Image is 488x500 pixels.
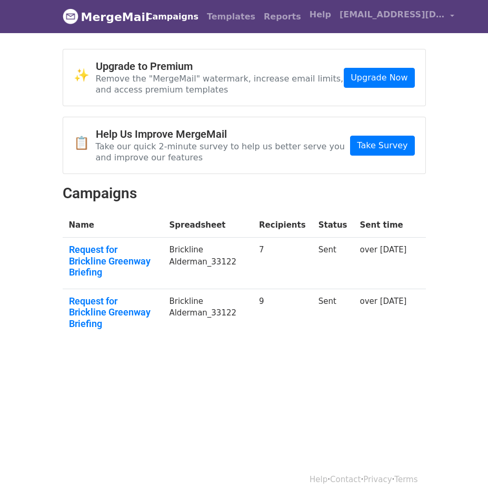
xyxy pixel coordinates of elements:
th: Name [63,213,163,238]
h4: Upgrade to Premium [96,60,344,73]
a: Upgrade Now [344,68,414,88]
a: MergeMail [63,6,134,28]
a: [EMAIL_ADDRESS][DOMAIN_NAME] [335,4,459,29]
th: Spreadsheet [163,213,253,238]
a: Templates [203,6,260,27]
img: MergeMail logo [63,8,78,24]
span: 📋 [74,136,96,151]
a: Take Survey [350,136,414,156]
a: Help [310,475,327,484]
span: ✨ [74,68,96,83]
a: over [DATE] [360,245,407,254]
a: Request for Brickline Greenway Briefing [69,295,157,330]
h4: Help Us Improve MergeMail [96,128,351,140]
td: Sent [312,238,354,289]
td: Brickline Alderman_33122 [163,289,253,340]
td: 7 [253,238,312,289]
td: Brickline Alderman_33122 [163,238,253,289]
a: Contact [330,475,361,484]
td: 9 [253,289,312,340]
a: Terms [394,475,417,484]
th: Sent time [354,213,413,238]
a: Reports [260,6,305,27]
th: Status [312,213,354,238]
a: Privacy [363,475,392,484]
th: Recipients [253,213,312,238]
a: over [DATE] [360,297,407,306]
td: Sent [312,289,354,340]
p: Take our quick 2-minute survey to help us better serve you and improve our features [96,141,351,163]
h2: Campaigns [63,185,426,202]
a: Campaigns [142,6,203,27]
span: [EMAIL_ADDRESS][DOMAIN_NAME] [340,8,445,21]
a: Request for Brickline Greenway Briefing [69,244,157,278]
p: Remove the "MergeMail" watermark, increase email limits, and access premium templates [96,73,344,95]
a: Help [305,4,335,25]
